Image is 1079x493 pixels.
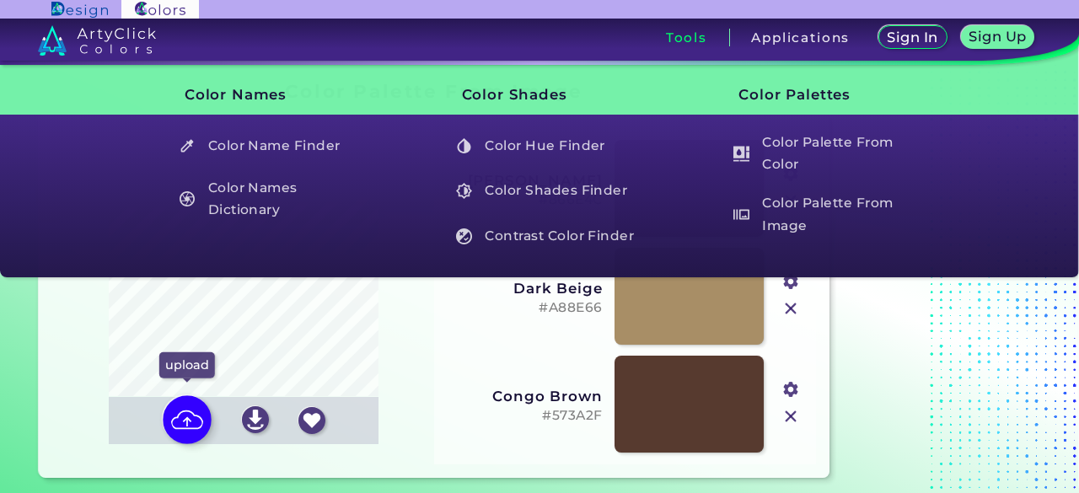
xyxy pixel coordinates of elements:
img: icon_color_hue_white.svg [456,138,472,154]
h3: Applications [751,31,850,44]
img: icon_download_white.svg [242,406,269,433]
a: Color Name Finder [169,130,368,162]
h5: #A88E66 [445,300,603,316]
img: icon_color_name_finder_white.svg [180,138,196,154]
a: Color Palette From Image [724,190,923,238]
h3: Tools [666,31,707,44]
a: Color Names Dictionary [169,175,368,223]
h3: Congo Brown [445,388,603,405]
h5: Color Palette From Image [725,190,921,238]
iframe: Advertisement [836,74,1047,485]
img: icon_palette_from_image_white.svg [733,206,749,222]
h3: Dark Beige [445,280,603,297]
a: Contrast Color Finder [447,220,646,252]
img: icon_col_pal_col_white.svg [733,146,749,162]
h5: #573A2F [445,408,603,424]
img: logo_artyclick_colors_white.svg [38,25,157,56]
h3: Color Palettes [711,74,923,116]
h3: Color Names [156,74,368,116]
h3: Color Shades [433,74,646,116]
img: icon_color_names_dictionary_white.svg [180,191,196,207]
img: icon_close.svg [780,405,802,427]
h5: Sign Up [971,30,1025,43]
a: Color Palette From Color [724,130,923,178]
h5: Color Hue Finder [448,130,645,162]
h5: Sign In [889,31,937,44]
img: icon picture [163,395,212,444]
img: icon_color_contrast_white.svg [456,228,472,244]
p: upload [158,352,214,378]
a: Color Shades Finder [447,175,646,207]
a: Color Hue Finder [447,130,646,162]
h5: Color Name Finder [171,130,368,162]
img: icon_color_shades_white.svg [456,183,472,199]
a: Sign In [881,26,945,48]
h5: Contrast Color Finder [448,220,645,252]
img: icon_favourite_white.svg [298,407,325,434]
h5: Color Shades Finder [448,175,645,207]
h5: Color Names Dictionary [171,175,368,223]
img: icon_close.svg [780,297,802,319]
h5: Color Palette From Color [725,130,921,178]
a: Sign Up [964,26,1032,48]
img: ArtyClick Design logo [51,2,108,18]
